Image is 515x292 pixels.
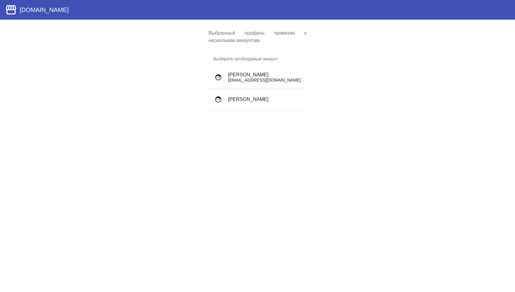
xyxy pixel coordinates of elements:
[208,66,307,88] button: [PERSON_NAME][EMAIL_ADDRESS][DOMAIN_NAME]
[213,94,223,104] mat-icon: face
[5,4,69,16] a: [DOMAIN_NAME]
[228,97,302,102] h4: [PERSON_NAME]
[5,4,17,16] mat-icon: storefront
[208,52,307,66] h3: Выберите необходимый аккаунт
[213,72,223,82] mat-icon: face
[208,29,307,44] p: Выбранный профиль привязан к нескольким аккаунтам.
[208,88,307,110] button: [PERSON_NAME]
[228,78,302,83] p: [EMAIL_ADDRESS][DOMAIN_NAME]
[228,72,302,78] h4: [PERSON_NAME]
